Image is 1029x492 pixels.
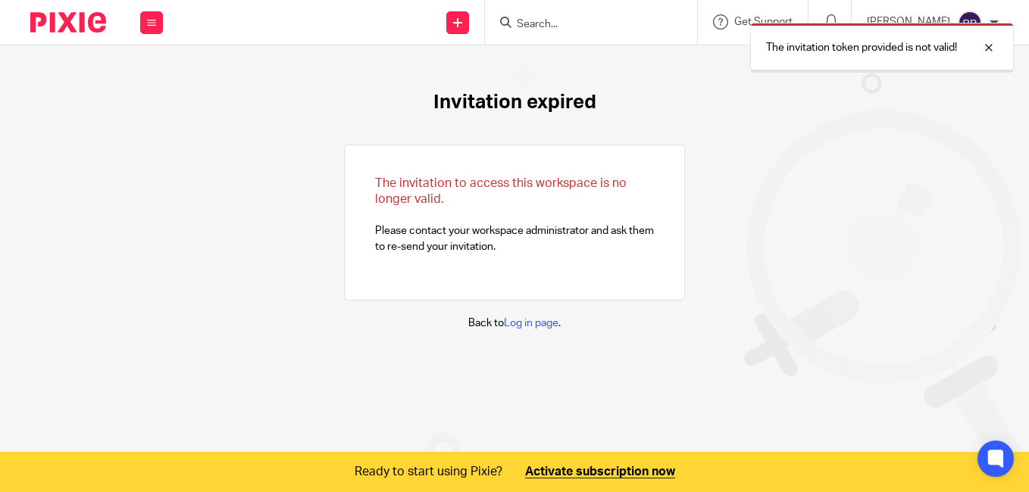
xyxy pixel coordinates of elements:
[433,91,596,114] h1: Invitation expired
[766,40,957,55] p: The invitation token provided is not valid!
[375,176,654,254] p: Please contact your workspace administrator and ask them to re-send your invitation.
[504,318,558,329] a: Log in page
[958,11,982,35] img: svg%3E
[30,12,106,33] img: Pixie
[468,316,561,331] p: Back to .
[375,177,627,205] span: The invitation to access this workspace is no longer valid.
